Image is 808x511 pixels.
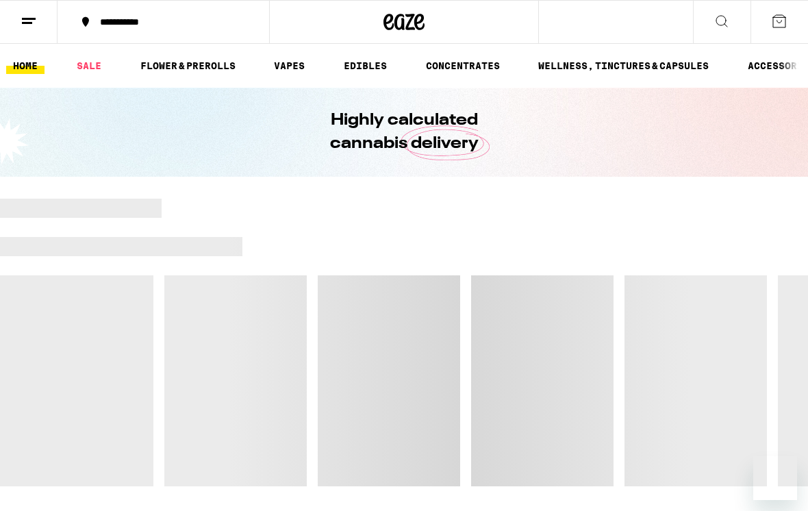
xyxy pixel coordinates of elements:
a: WELLNESS, TINCTURES & CAPSULES [531,58,716,74]
h1: Highly calculated cannabis delivery [291,109,517,155]
a: EDIBLES [337,58,394,74]
a: FLOWER & PREROLLS [134,58,242,74]
a: SALE [70,58,108,74]
a: VAPES [267,58,312,74]
a: CONCENTRATES [419,58,507,74]
iframe: Button to launch messaging window [753,456,797,500]
a: HOME [6,58,45,74]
